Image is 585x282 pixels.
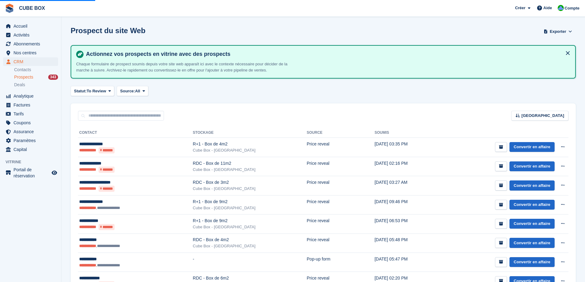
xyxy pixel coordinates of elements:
[3,127,58,136] a: menu
[3,110,58,118] a: menu
[375,234,435,253] td: [DATE] 05:48 PM
[375,195,435,214] td: [DATE] 09:46 PM
[307,234,375,253] td: Price reveal
[87,88,106,94] span: To Review
[193,179,307,186] div: RDC - Box de 3m2
[3,145,58,154] a: menu
[76,61,291,73] p: Chaque formulaire de prospect soumis depuis votre site web apparaît ici avec le contexte nécessai...
[509,257,555,267] a: Convertir en affaire
[193,243,307,249] div: Cube Box - [GEOGRAPHIC_DATA]
[74,88,87,94] span: Statut:
[193,160,307,167] div: RDC - Box de 11m2
[3,48,58,57] a: menu
[307,128,375,138] th: Source
[14,67,58,73] a: Contacts
[307,138,375,157] td: Price reveal
[193,186,307,192] div: Cube Box - [GEOGRAPHIC_DATA]
[14,31,50,39] span: Activités
[14,48,50,57] span: Nos centres
[3,40,58,48] a: menu
[509,200,555,210] a: Convertir en affaire
[307,157,375,176] td: Price reveal
[193,275,307,281] div: RDC - Box de 6m2
[14,118,50,127] span: Coupons
[375,157,435,176] td: [DATE] 02:16 PM
[509,142,555,152] a: Convertir en affaire
[307,176,375,195] td: Price reveal
[193,167,307,173] div: Cube Box - [GEOGRAPHIC_DATA]
[193,205,307,211] div: Cube Box - [GEOGRAPHIC_DATA]
[375,138,435,157] td: [DATE] 03:35 PM
[193,224,307,230] div: Cube Box - [GEOGRAPHIC_DATA]
[193,147,307,153] div: Cube Box - [GEOGRAPHIC_DATA]
[193,199,307,205] div: R+1 - Box de 9m2
[193,218,307,224] div: R+1 - Box de 9m2
[3,101,58,109] a: menu
[543,26,573,37] button: Exporter
[521,113,564,119] span: [GEOGRAPHIC_DATA]
[193,141,307,147] div: R+1 - Box de 4m2
[543,5,552,11] span: Aide
[3,22,58,30] a: menu
[14,82,58,88] a: Deals
[375,214,435,234] td: [DATE] 06:53 PM
[48,75,58,80] div: 343
[120,88,135,94] span: Source:
[375,253,435,272] td: [DATE] 05:47 PM
[375,128,435,138] th: Soumis
[14,145,50,154] span: Capital
[307,214,375,234] td: Price reveal
[307,195,375,214] td: Price reveal
[565,5,579,11] span: Compte
[193,128,307,138] th: Stockage
[307,253,375,272] td: Pop-up form
[3,57,58,66] a: menu
[509,180,555,191] a: Convertir en affaire
[14,167,50,179] span: Portail de réservation
[3,167,58,179] a: menu
[117,86,148,96] button: Source: All
[14,57,50,66] span: CRM
[14,92,50,100] span: Analytique
[14,74,33,80] span: Prospects
[515,5,525,11] span: Créer
[14,110,50,118] span: Tarifs
[14,101,50,109] span: Factures
[550,29,566,35] span: Exporter
[78,128,193,138] th: Contact
[84,51,570,58] h4: Actionnez vos prospects en vitrine avec des prospects
[3,31,58,39] a: menu
[5,4,14,13] img: stora-icon-8386f47178a22dfd0bd8f6a31ec36ba5ce8667c1dd55bd0f319d3a0aa187defe.svg
[509,238,555,248] a: Convertir en affaire
[14,74,58,80] a: Prospects 343
[6,159,61,165] span: Vitrine
[14,136,50,145] span: Paramètres
[3,136,58,145] a: menu
[14,127,50,136] span: Assurance
[509,161,555,172] a: Convertir en affaire
[71,86,114,96] button: Statut: To Review
[14,82,25,88] span: Deals
[193,237,307,243] div: RDC - Box de 4m2
[71,26,146,35] h1: Prospect du site Web
[135,88,140,94] span: All
[14,40,50,48] span: Abonnements
[14,22,50,30] span: Accueil
[3,118,58,127] a: menu
[558,5,564,11] img: Cube Box
[17,3,47,13] a: CUBE BOX
[193,253,307,272] td: -
[51,169,58,176] a: Boutique d'aperçu
[375,176,435,195] td: [DATE] 03:27 AM
[3,92,58,100] a: menu
[509,219,555,229] a: Convertir en affaire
